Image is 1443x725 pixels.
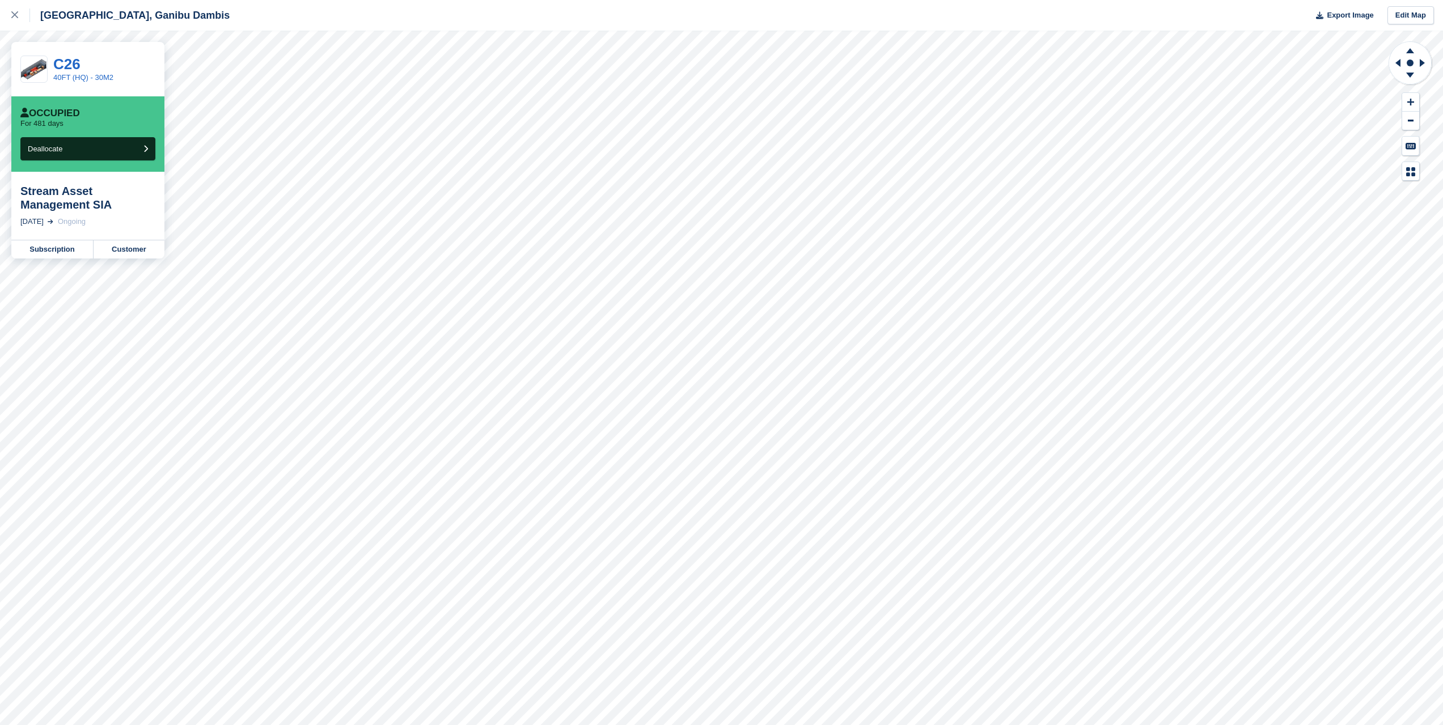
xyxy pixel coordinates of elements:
a: Customer [94,240,164,258]
button: Keyboard Shortcuts [1402,137,1419,155]
div: [DATE] [20,216,44,227]
div: Ongoing [58,216,86,227]
a: Edit Map [1387,6,1434,25]
button: Deallocate [20,137,155,160]
img: arrow-right-light-icn-cde0832a797a2874e46488d9cf13f60e5c3a73dbe684e267c42b8395dfbc2abf.svg [48,219,53,224]
img: 40ft.png [21,59,47,79]
button: Export Image [1309,6,1374,25]
a: 40FT (HQ) - 30M2 [53,73,113,82]
a: C26 [53,56,81,73]
span: Export Image [1327,10,1373,21]
div: Occupied [20,108,80,119]
a: Subscription [11,240,94,258]
span: Deallocate [28,145,62,153]
button: Zoom In [1402,93,1419,112]
button: Zoom Out [1402,112,1419,130]
button: Map Legend [1402,162,1419,181]
div: Stream Asset Management SIA [20,184,155,211]
div: [GEOGRAPHIC_DATA], Ganibu Dambis [30,9,230,22]
p: For 481 days [20,119,64,128]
